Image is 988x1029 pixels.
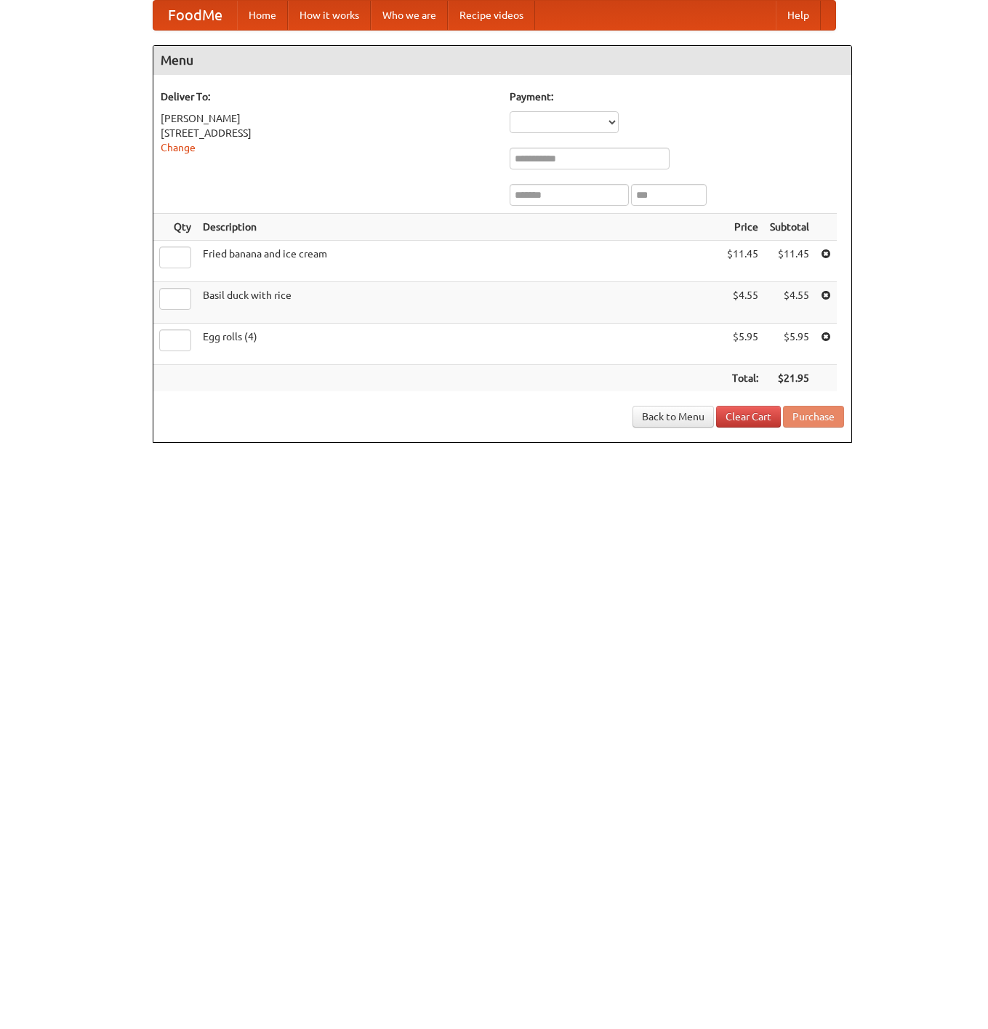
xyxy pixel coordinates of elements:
a: Back to Menu [632,406,714,428]
td: Fried banana and ice cream [197,241,721,282]
td: Egg rolls (4) [197,324,721,365]
td: $5.95 [721,324,764,365]
a: Clear Cart [716,406,781,428]
td: $11.45 [721,241,764,282]
a: Change [161,142,196,153]
th: Qty [153,214,197,241]
a: How it works [288,1,371,30]
a: Help [776,1,821,30]
th: $21.95 [764,365,815,392]
td: $5.95 [764,324,815,365]
button: Purchase [783,406,844,428]
a: FoodMe [153,1,237,30]
h5: Payment: [510,89,844,104]
td: Basil duck with rice [197,282,721,324]
td: $4.55 [764,282,815,324]
th: Total: [721,365,764,392]
td: $4.55 [721,282,764,324]
h4: Menu [153,46,851,75]
th: Subtotal [764,214,815,241]
a: Who we are [371,1,448,30]
h5: Deliver To: [161,89,495,104]
th: Price [721,214,764,241]
a: Home [237,1,288,30]
div: [PERSON_NAME] [161,111,495,126]
td: $11.45 [764,241,815,282]
a: Recipe videos [448,1,535,30]
th: Description [197,214,721,241]
div: [STREET_ADDRESS] [161,126,495,140]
